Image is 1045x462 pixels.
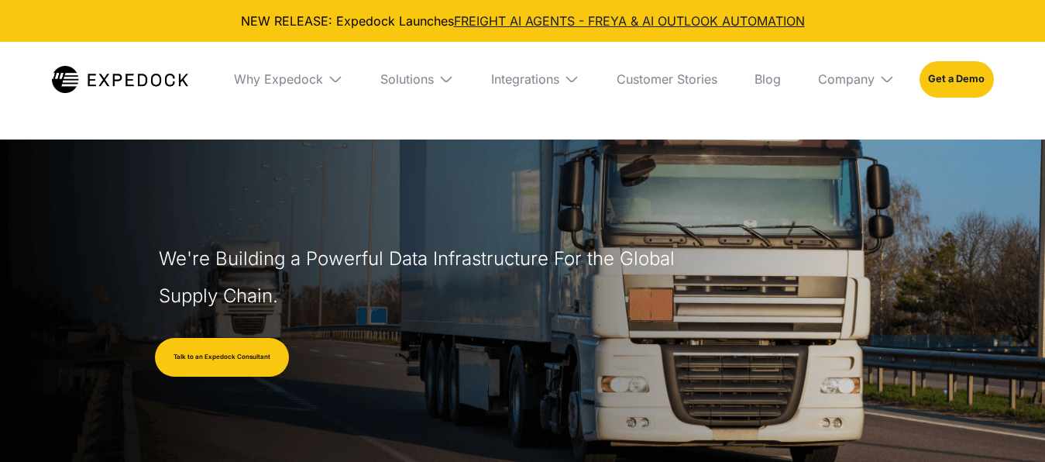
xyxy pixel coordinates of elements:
[806,42,907,116] div: Company
[920,61,993,97] a: Get a Demo
[454,13,805,29] a: FREIGHT AI AGENTS - FREYA & AI OUTLOOK AUTOMATION
[604,42,730,116] a: Customer Stories
[234,71,323,87] div: Why Expedock
[968,388,1045,462] iframe: Chat Widget
[222,42,356,116] div: Why Expedock
[368,42,466,116] div: Solutions
[159,240,682,315] h1: We're Building a Powerful Data Infrastructure For the Global Supply Chain.
[380,71,434,87] div: Solutions
[818,71,875,87] div: Company
[12,12,1033,29] div: NEW RELEASE: Expedock Launches
[491,71,559,87] div: Integrations
[742,42,793,116] a: Blog
[155,338,289,377] a: Talk to an Expedock Consultant
[479,42,592,116] div: Integrations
